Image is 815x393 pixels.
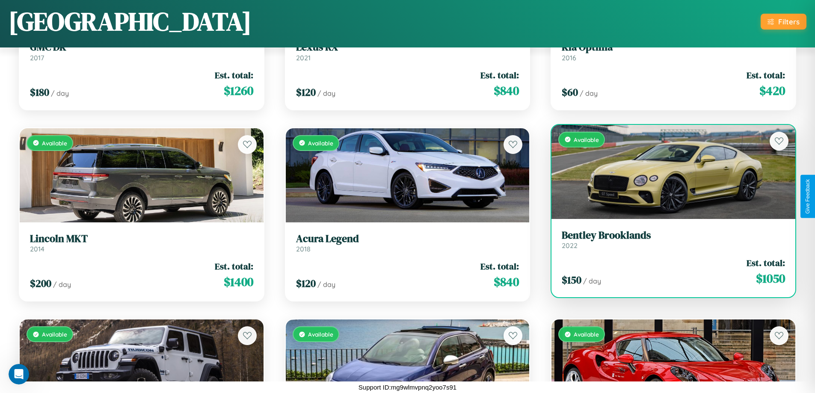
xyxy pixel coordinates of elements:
a: Lincoln MKT2014 [30,233,253,254]
span: $ 60 [562,85,578,99]
span: $ 840 [494,273,519,290]
span: $ 1260 [224,82,253,99]
h3: Lexus RX [296,41,519,53]
span: $ 120 [296,276,316,290]
span: Available [308,139,333,147]
span: $ 120 [296,85,316,99]
span: Available [574,331,599,338]
span: Est. total: [215,69,253,81]
span: $ 1050 [756,270,785,287]
span: 2018 [296,245,311,253]
span: / day [583,277,601,285]
h3: GMC DK [30,41,253,53]
span: $ 1400 [224,273,253,290]
span: $ 200 [30,276,51,290]
h3: Bentley Brooklands [562,229,785,242]
span: Est. total: [215,260,253,272]
div: Give Feedback [805,179,811,214]
h3: Lincoln MKT [30,233,253,245]
p: Support ID: mg9wlmvpnq2yoo7s91 [359,381,456,393]
span: $ 840 [494,82,519,99]
span: 2017 [30,53,44,62]
a: Bentley Brooklands2022 [562,229,785,250]
span: Est. total: [480,69,519,81]
a: Lexus RX2021 [296,41,519,62]
span: 2022 [562,241,578,250]
span: / day [51,89,69,98]
h1: [GEOGRAPHIC_DATA] [9,4,252,39]
h3: Acura Legend [296,233,519,245]
span: Available [42,139,67,147]
span: $ 150 [562,273,581,287]
span: / day [580,89,598,98]
button: Filters [761,14,806,30]
a: Acura Legend2018 [296,233,519,254]
a: GMC DK2017 [30,41,253,62]
h3: Kia Optima [562,41,785,53]
span: 2016 [562,53,576,62]
span: Available [574,136,599,143]
iframe: Intercom live chat [9,364,29,384]
span: Est. total: [480,260,519,272]
span: $ 420 [759,82,785,99]
span: Est. total: [747,257,785,269]
span: Est. total: [747,69,785,81]
span: $ 180 [30,85,49,99]
a: Kia Optima2016 [562,41,785,62]
span: / day [317,280,335,289]
span: Available [308,331,333,338]
span: 2021 [296,53,311,62]
span: / day [53,280,71,289]
span: 2014 [30,245,44,253]
div: Filters [778,17,800,26]
span: Available [42,331,67,338]
span: / day [317,89,335,98]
